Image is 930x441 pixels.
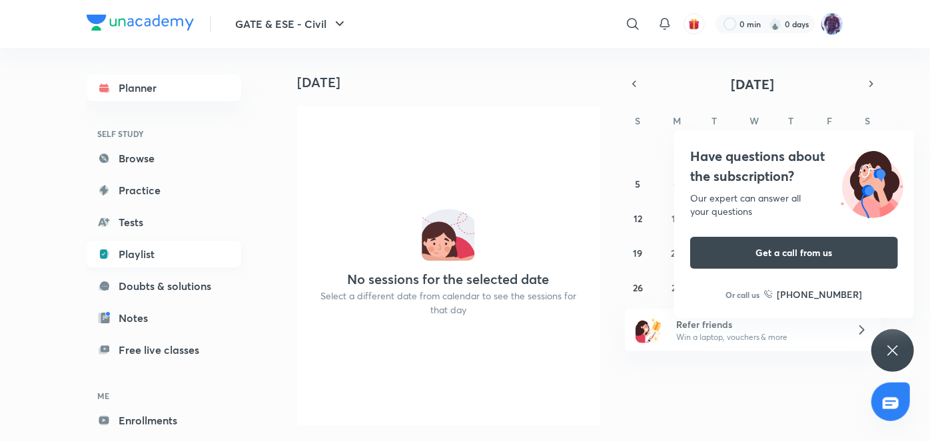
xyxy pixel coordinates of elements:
[666,208,687,229] button: October 13, 2025
[628,242,649,263] button: October 19, 2025
[827,114,832,127] abbr: Friday
[690,237,898,269] button: Get a call from us
[227,11,356,37] button: GATE & ESE - Civil
[87,122,241,145] h6: SELF STUDY
[348,271,550,287] h4: No sessions for the selected date
[87,384,241,407] h6: ME
[688,18,700,30] img: avatar
[690,192,898,218] div: Our expert can answer all your questions
[634,247,643,259] abbr: October 19, 2025
[865,114,870,127] abbr: Saturday
[87,305,241,331] a: Notes
[731,75,775,93] span: [DATE]
[636,114,641,127] abbr: Sunday
[671,247,682,259] abbr: October 20, 2025
[726,289,760,301] p: Or call us
[666,173,687,194] button: October 6, 2025
[87,15,194,31] img: Company Logo
[636,317,662,343] img: referral
[87,337,241,363] a: Free live classes
[634,212,642,225] abbr: October 12, 2025
[777,287,863,301] h6: [PHONE_NUMBER]
[644,74,862,93] button: [DATE]
[666,277,687,298] button: October 27, 2025
[666,242,687,263] button: October 20, 2025
[628,173,649,194] button: October 5, 2025
[87,209,241,235] a: Tests
[87,15,194,34] a: Company Logo
[690,146,898,186] h4: Have questions about the subscription?
[628,277,649,298] button: October 26, 2025
[769,17,782,31] img: streak
[788,114,793,127] abbr: Thursday
[636,178,641,190] abbr: October 5, 2025
[672,281,681,294] abbr: October 27, 2025
[628,208,649,229] button: October 12, 2025
[673,114,681,127] abbr: Monday
[87,145,241,172] a: Browse
[422,208,475,261] img: No events
[633,281,643,294] abbr: October 26, 2025
[712,114,717,127] abbr: Tuesday
[684,13,705,35] button: avatar
[821,13,843,35] img: Tejasvi Upadhyay
[87,407,241,434] a: Enrollments
[764,287,863,301] a: [PHONE_NUMBER]
[87,74,241,101] a: Planner
[749,114,759,127] abbr: Wednesday
[676,331,840,343] p: Win a laptop, vouchers & more
[297,74,610,90] h4: [DATE]
[672,212,681,225] abbr: October 13, 2025
[87,241,241,267] a: Playlist
[87,177,241,204] a: Practice
[830,146,914,218] img: ttu_illustration_new.svg
[313,289,584,317] p: Select a different date from calendar to see the sessions for that day
[87,273,241,299] a: Doubts & solutions
[676,317,840,331] h6: Refer friends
